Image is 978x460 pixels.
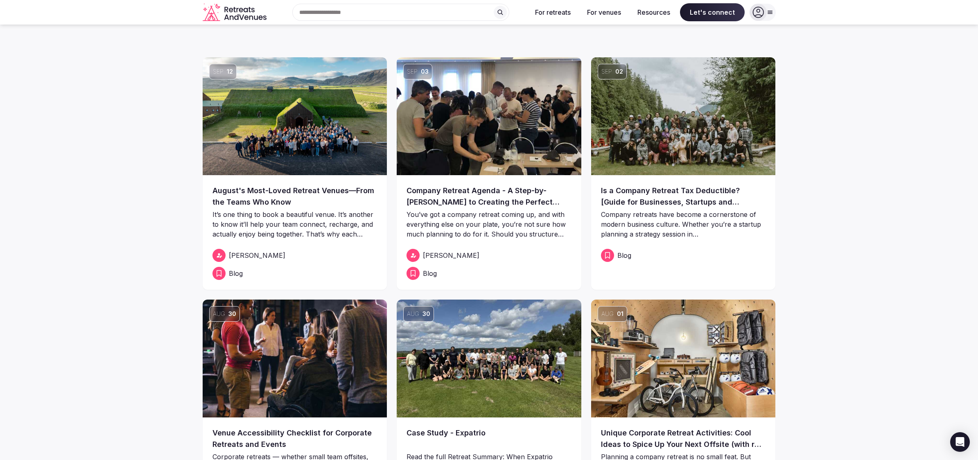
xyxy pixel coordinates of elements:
span: Blog [423,268,437,278]
a: August's Most-Loved Retreat Venues—From the Teams Who Know [212,185,377,208]
button: For retreats [529,3,577,21]
a: Sep03 [397,57,581,175]
span: 30 [228,310,236,318]
span: 03 [421,68,429,76]
button: For venues [580,3,628,21]
img: Unique Corporate Retreat Activities: Cool Ideas to Spice Up Your Next Offsite (with real world ex... [591,300,776,417]
span: Sep [601,68,612,76]
div: Open Intercom Messenger [950,432,970,452]
a: Case Study - Expatrio [407,427,571,450]
p: You’ve got a company retreat coming up, and with everything else on your plate, you’re not sure h... [407,210,571,239]
a: [PERSON_NAME] [212,249,377,262]
span: 01 [617,310,623,318]
span: Aug [213,310,225,318]
a: Sep02 [591,57,776,175]
a: Aug30 [397,300,581,417]
span: 30 [422,310,430,318]
span: [PERSON_NAME] [423,250,479,260]
a: Visit the homepage [203,3,268,22]
img: Case Study - Expatrio [397,300,581,417]
a: Sep12 [203,57,387,175]
span: Aug [407,310,419,318]
span: Blog [229,268,243,278]
button: Resources [631,3,677,21]
a: [PERSON_NAME] [407,249,571,262]
img: August's Most-Loved Retreat Venues—From the Teams Who Know [203,57,387,175]
p: It’s one thing to book a beautiful venue. It’s another to know it’ll help your team connect, rech... [212,210,377,239]
img: Venue Accessibility Checklist for Corporate Retreats and Events [203,300,387,417]
a: Blog [407,267,571,280]
a: Is a Company Retreat Tax Deductible? [Guide for Businesses, Startups and Corporations] [601,185,766,208]
a: Unique Corporate Retreat Activities: Cool Ideas to Spice Up Your Next Offsite (with real world ex... [601,427,766,450]
a: Company Retreat Agenda - A Step-by-[PERSON_NAME] to Creating the Perfect Retreat [407,185,571,208]
p: Company retreats have become a cornerstone of modern business culture. Whether you’re a startup p... [601,210,766,239]
span: 12 [227,68,233,76]
img: Is a Company Retreat Tax Deductible? [Guide for Businesses, Startups and Corporations] [591,57,776,175]
span: 02 [615,68,623,76]
a: Blog [212,267,377,280]
a: Aug30 [203,300,387,417]
span: Sep [407,68,418,76]
img: Company Retreat Agenda - A Step-by-Step Guide to Creating the Perfect Retreat [397,57,581,175]
span: Let's connect [680,3,745,21]
span: Blog [617,250,631,260]
span: [PERSON_NAME] [229,250,285,260]
a: Venue Accessibility Checklist for Corporate Retreats and Events [212,427,377,450]
a: Aug01 [591,300,776,417]
svg: Retreats and Venues company logo [203,3,268,22]
a: Blog [601,249,766,262]
span: Aug [601,310,614,318]
span: Sep [213,68,224,76]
